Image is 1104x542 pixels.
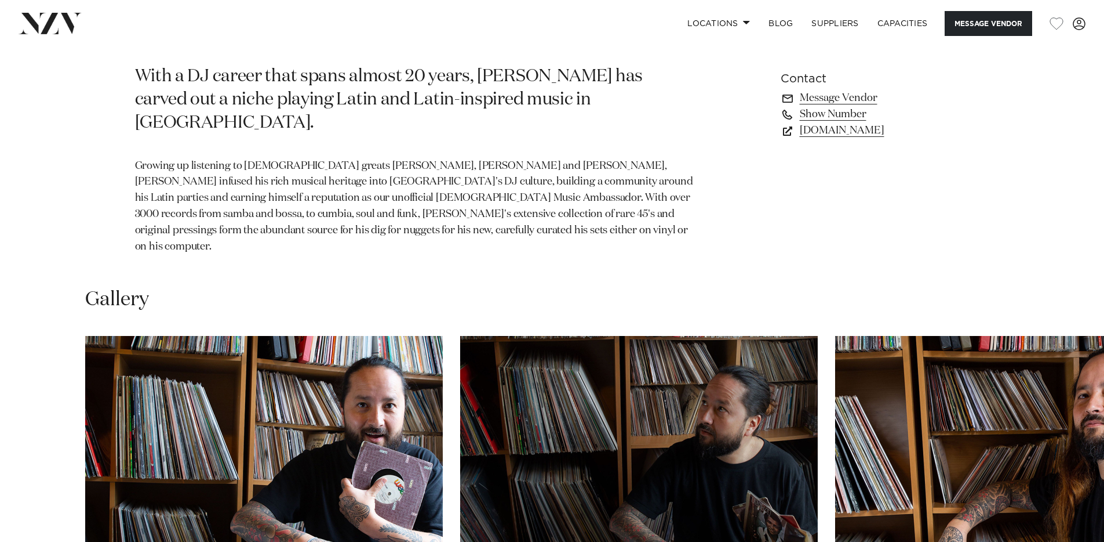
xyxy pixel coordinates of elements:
h2: Gallery [85,287,149,313]
img: nzv-logo.png [19,13,82,34]
a: Show Number [781,106,970,122]
a: BLOG [759,11,802,36]
button: Message Vendor [945,11,1032,36]
a: Capacities [868,11,937,36]
a: SUPPLIERS [802,11,868,36]
h6: Contact [781,70,970,88]
a: Message Vendor [781,90,970,106]
p: Growing up listening to [DEMOGRAPHIC_DATA] greats [PERSON_NAME], [PERSON_NAME] and [PERSON_NAME],... [135,158,698,255]
p: With a DJ career that spans almost 20 years, [PERSON_NAME] has carved out a niche playing Latin a... [135,66,698,135]
a: Locations [678,11,759,36]
a: [DOMAIN_NAME] [781,122,970,139]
